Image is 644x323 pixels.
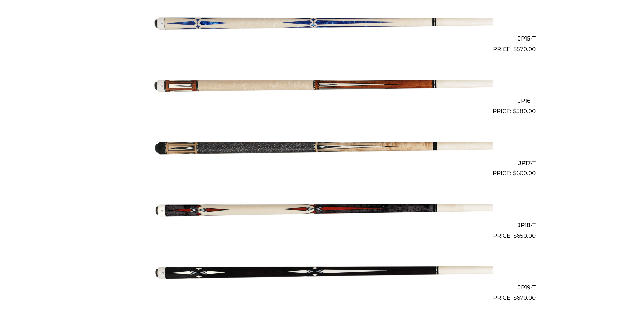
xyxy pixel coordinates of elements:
[513,170,516,177] span: $
[109,281,536,294] h2: JP19-T
[513,108,536,114] bdi: 580.00
[109,157,536,169] h2: JP17-T
[151,243,493,300] img: JP19-T
[151,56,493,113] img: JP16-T
[513,294,517,301] span: $
[109,243,536,302] a: JP19-T $670.00
[513,170,536,177] bdi: 600.00
[513,232,536,239] bdi: 650.00
[513,46,517,52] span: $
[151,181,493,237] img: JP18-T
[109,219,536,231] h2: JP18-T
[109,56,536,116] a: JP16-T $580.00
[513,294,536,301] bdi: 670.00
[109,118,536,178] a: JP17-T $600.00
[151,118,493,175] img: JP17-T
[513,46,536,52] bdi: 570.00
[109,32,536,45] h2: JP15-T
[513,232,517,239] span: $
[513,108,516,114] span: $
[109,181,536,240] a: JP18-T $650.00
[109,95,536,107] h2: JP16-T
